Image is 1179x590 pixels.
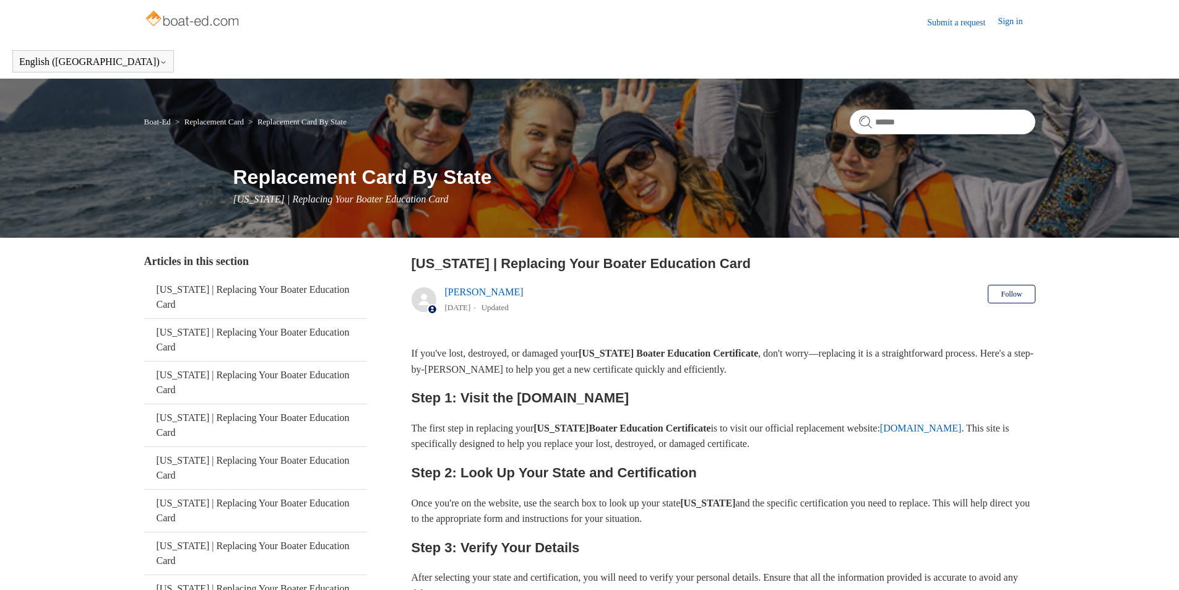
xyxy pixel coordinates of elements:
[144,404,367,446] a: [US_STATE] | Replacing Your Boater Education Card
[144,117,173,126] li: Boat-Ed
[412,462,1035,484] h2: Step 2: Look Up Your State and Certification
[144,7,243,32] img: Boat-Ed Help Center home page
[412,345,1035,377] p: If you've lost, destroyed, or damaged your , don't worry—replacing it is a straightforward proces...
[1138,549,1170,581] div: Live chat
[144,447,367,489] a: [US_STATE] | Replacing Your Boater Education Card
[482,303,509,312] li: Updated
[445,287,524,297] a: [PERSON_NAME]
[988,285,1035,303] button: Follow Article
[246,117,347,126] li: Replacement Card By State
[412,253,1035,274] h2: Maryland | Replacing Your Boater Education Card
[412,495,1035,527] p: Once you're on the website, use the search box to look up your state and the specific certificati...
[144,319,367,361] a: [US_STATE] | Replacing Your Boater Education Card
[144,276,367,318] a: [US_STATE] | Replacing Your Boater Education Card
[412,537,1035,558] h2: Step 3: Verify Your Details
[233,194,449,204] span: [US_STATE] | Replacing Your Boater Education Card
[19,56,167,67] button: English ([GEOGRAPHIC_DATA])
[144,532,367,575] a: [US_STATE] | Replacing Your Boater Education Card
[144,117,171,126] a: Boat-Ed
[445,303,471,312] time: 05/22/2024, 10:41
[412,387,1035,409] h2: Step 1: Visit the [DOMAIN_NAME]
[412,420,1035,452] p: The first step in replacing your is to visit our official replacement website: . This site is spe...
[233,162,1035,192] h1: Replacement Card By State
[533,423,589,433] strong: [US_STATE]
[998,15,1035,30] a: Sign in
[589,423,710,433] strong: Boater Education Certificate
[927,16,998,29] a: Submit a request
[144,362,367,404] a: [US_STATE] | Replacing Your Boater Education Card
[680,498,735,508] strong: [US_STATE]
[173,117,246,126] li: Replacement Card
[184,117,244,126] a: Replacement Card
[850,110,1035,134] input: Search
[144,490,367,532] a: [US_STATE] | Replacing Your Boater Education Card
[144,255,249,267] span: Articles in this section
[579,348,758,358] strong: [US_STATE] Boater Education Certificate
[880,423,962,433] a: [DOMAIN_NAME]
[257,117,347,126] a: Replacement Card By State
